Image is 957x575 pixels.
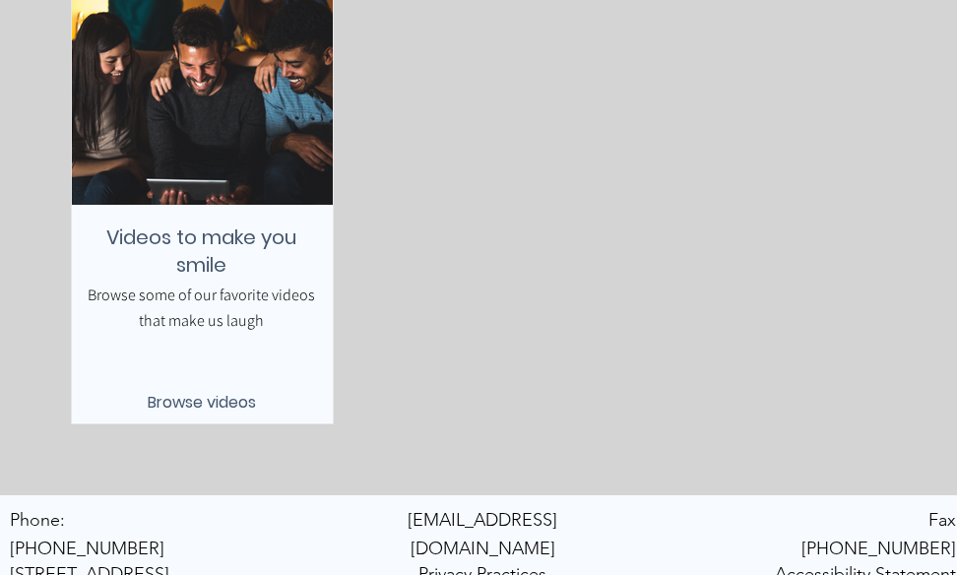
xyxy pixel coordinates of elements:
span: Browse some of our favorite videos that make us laugh [88,285,315,331]
a: Phone: [PHONE_NUMBER] [10,509,164,559]
span: Browse videos [148,390,256,415]
a: Browse videos [103,387,301,416]
span: Videos to make you smile [106,224,296,279]
a: [EMAIL_ADDRESS][DOMAIN_NAME] [408,508,557,559]
span: [EMAIL_ADDRESS][DOMAIN_NAME] [408,509,557,559]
